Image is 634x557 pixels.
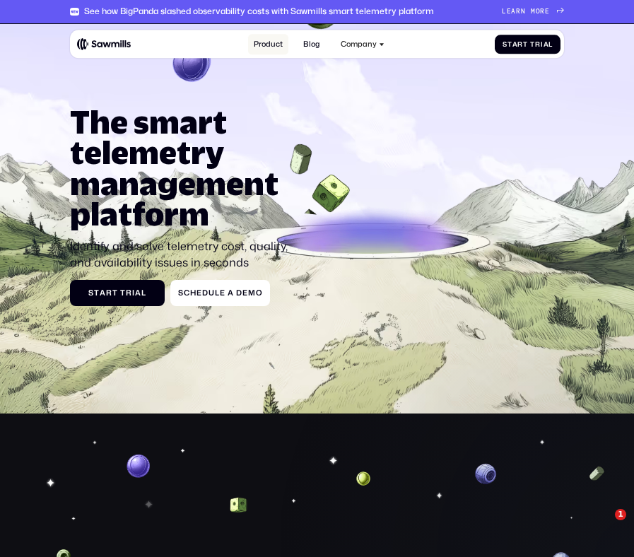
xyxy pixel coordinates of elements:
[517,40,523,48] span: r
[540,8,545,16] span: r
[88,288,94,298] span: S
[502,8,565,16] a: Learnmore
[507,8,512,16] span: e
[341,40,377,49] div: Company
[516,8,521,16] span: r
[545,8,550,16] span: e
[84,6,434,17] div: See how BigPanda slashed observability costs with Sawmills smart telemetry platform
[220,288,225,298] span: e
[120,288,126,298] span: T
[126,288,132,298] span: r
[106,288,112,298] span: r
[523,40,528,48] span: t
[535,40,541,48] span: r
[94,288,100,298] span: t
[541,40,544,48] span: i
[248,34,288,54] a: Product
[236,288,242,298] span: D
[141,288,146,298] span: l
[112,288,118,298] span: t
[351,420,634,519] iframe: Intercom notifications message
[170,280,270,306] a: ScheduleaDemo
[511,8,516,16] span: a
[503,40,507,48] span: S
[70,107,290,230] h1: The smart telemetry management platform
[215,288,220,298] span: l
[178,288,184,298] span: S
[298,34,325,54] a: Blog
[248,288,256,298] span: m
[190,288,196,298] span: h
[507,40,512,48] span: t
[544,40,549,48] span: a
[548,40,553,48] span: l
[615,509,626,520] span: 1
[228,288,234,298] span: a
[536,8,541,16] span: o
[132,288,135,298] span: i
[202,288,209,298] span: d
[135,288,141,298] span: a
[530,40,535,48] span: T
[335,34,390,54] div: Company
[70,238,290,270] p: Identify and solve telemetry cost, quality, and availability issues in seconds
[100,288,106,298] span: a
[209,288,215,298] span: u
[256,288,263,298] span: o
[586,509,620,543] iframe: Intercom live chat
[502,8,507,16] span: L
[521,8,526,16] span: n
[184,288,190,298] span: c
[196,288,202,298] span: e
[512,40,518,48] span: a
[531,8,536,16] span: m
[495,35,560,54] a: StartTrial
[70,280,165,306] a: StartTrial
[242,288,248,298] span: e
